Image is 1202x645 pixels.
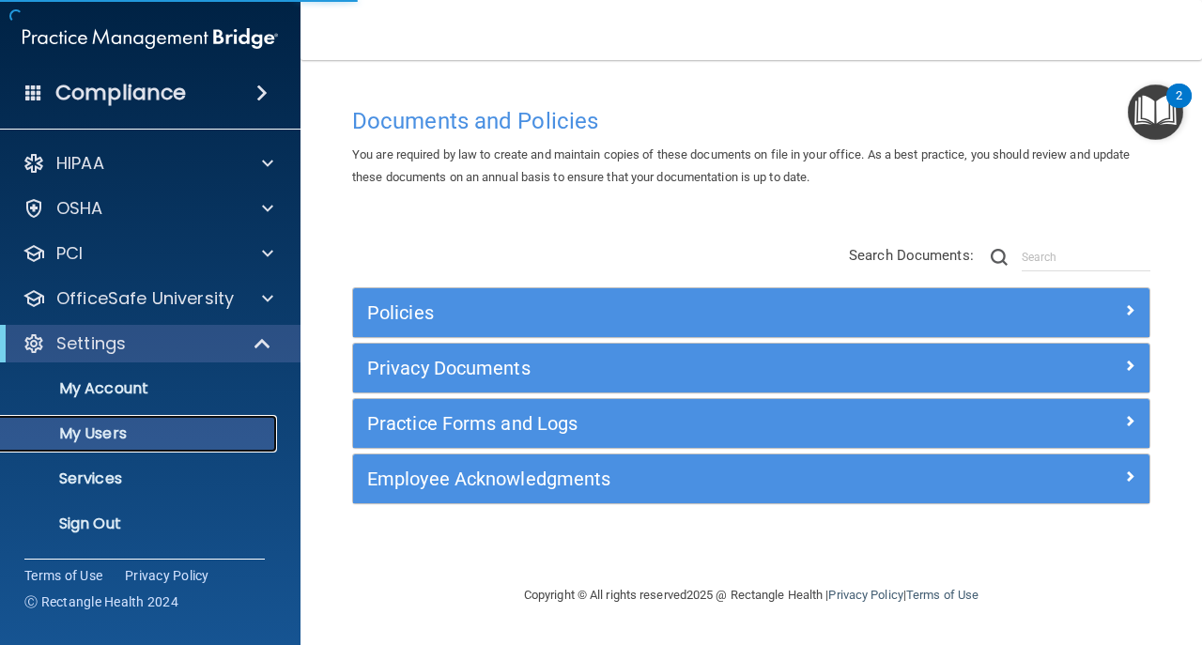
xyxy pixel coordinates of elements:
[125,566,209,585] a: Privacy Policy
[367,408,1135,438] a: Practice Forms and Logs
[24,592,178,611] span: Ⓒ Rectangle Health 2024
[23,197,273,220] a: OSHA
[352,147,1131,184] span: You are required by law to create and maintain copies of these documents on file in your office. ...
[408,565,1094,625] div: Copyright © All rights reserved 2025 @ Rectangle Health | |
[367,413,936,434] h5: Practice Forms and Logs
[1022,243,1150,271] input: Search
[1176,96,1182,120] div: 2
[352,109,1150,133] h4: Documents and Policies
[56,152,104,175] p: HIPAA
[1128,84,1183,140] button: Open Resource Center, 2 new notifications
[24,566,102,585] a: Terms of Use
[56,197,103,220] p: OSHA
[56,242,83,265] p: PCI
[367,302,936,323] h5: Policies
[367,464,1135,494] a: Employee Acknowledgments
[12,514,269,533] p: Sign Out
[367,353,1135,383] a: Privacy Documents
[56,332,126,355] p: Settings
[367,358,936,378] h5: Privacy Documents
[23,152,273,175] a: HIPAA
[12,424,269,443] p: My Users
[12,379,269,398] p: My Account
[55,80,186,106] h4: Compliance
[849,247,974,264] span: Search Documents:
[367,298,1135,328] a: Policies
[56,287,234,310] p: OfficeSafe University
[23,20,278,57] img: PMB logo
[828,588,902,602] a: Privacy Policy
[367,468,936,489] h5: Employee Acknowledgments
[906,588,979,602] a: Terms of Use
[12,469,269,488] p: Services
[991,249,1008,266] img: ic-search.3b580494.png
[23,332,272,355] a: Settings
[23,287,273,310] a: OfficeSafe University
[23,242,273,265] a: PCI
